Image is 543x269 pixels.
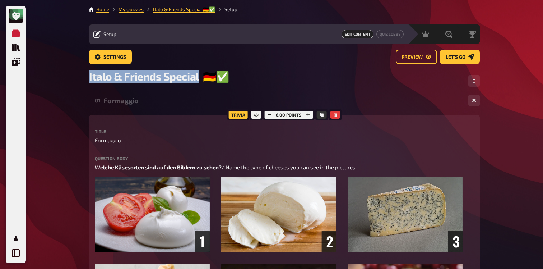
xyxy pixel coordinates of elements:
[89,50,132,64] button: Settings
[316,111,326,119] button: Copy
[9,55,23,69] a: Overlays
[95,136,121,145] span: Formaggio
[402,55,423,60] span: Preview
[263,109,315,120] div: 6.00 points
[95,164,222,170] span: Welche Käsesorten sind auf den Bildern zu sehen?
[103,55,126,60] span: Settings
[103,31,116,37] span: Setup
[227,109,250,120] div: Trivia
[9,40,23,55] a: Quiz Library
[396,50,437,64] button: Preview
[9,26,23,40] a: My Quizzes
[222,164,357,170] span: / Name the type of cheeses you can see in the pictures.
[95,156,474,160] label: Question body
[153,6,215,12] a: Italo & Friends Special 🇩🇪✅
[468,75,480,87] button: Change Order
[96,6,109,12] a: Home
[215,6,237,13] li: Setup
[440,50,480,64] button: Let's go
[109,6,144,13] li: My Quizzes
[89,70,229,83] span: Italo & Friends Special 🇩🇪✅
[342,30,373,38] a: Edit Content
[103,96,463,105] div: Formaggio
[144,6,215,13] li: Italo & Friends Special 🇩🇪✅
[9,231,23,246] a: Profile
[376,30,404,38] button: Quiz Lobby
[446,55,465,60] span: Let's go
[96,6,109,13] li: Home
[119,6,144,12] a: My Quizzes
[95,97,101,104] div: 01
[95,129,474,133] label: Title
